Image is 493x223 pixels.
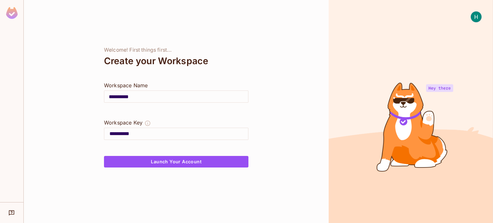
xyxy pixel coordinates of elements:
[104,119,143,126] div: Workspace Key
[144,119,151,128] button: The Workspace Key is unique, and serves as the identifier of your workspace.
[104,47,248,53] div: Welcome! First things first...
[104,53,248,69] div: Create your Workspace
[6,7,18,19] img: SReyMgAAAABJRU5ErkJggg==
[104,81,248,89] div: Workspace Name
[471,12,481,22] img: Harsha Vardhan
[4,206,19,219] div: Help & Updates
[104,156,248,167] button: Launch Your Account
